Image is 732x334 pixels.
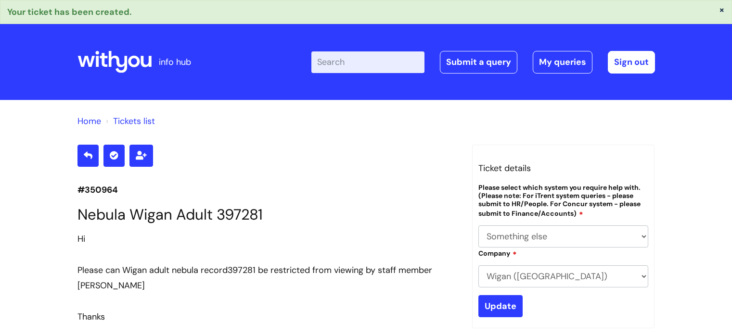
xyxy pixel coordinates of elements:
[719,5,725,14] button: ×
[311,51,655,73] div: | -
[77,206,458,223] h1: Nebula Wigan Adult 397281
[311,51,424,73] input: Search
[533,51,592,73] a: My queries
[608,51,655,73] a: Sign out
[440,51,517,73] a: Submit a query
[77,113,101,129] li: Solution home
[103,113,155,129] li: Tickets list
[77,115,101,127] a: Home
[77,264,432,291] span: 397281 be restricted from viewing by staff member [PERSON_NAME]
[478,161,649,176] h3: Ticket details
[478,248,517,258] label: Company
[478,184,649,218] label: Please select which system you require help with. (Please note: For iTrent system queries - pleas...
[77,182,458,198] p: #350964
[77,311,105,322] span: Thanks
[159,54,191,70] p: info hub
[113,115,155,127] a: Tickets list
[478,295,523,317] input: Update
[77,262,458,294] div: Please can Wigan adult nebula record
[77,231,458,247] div: Hi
